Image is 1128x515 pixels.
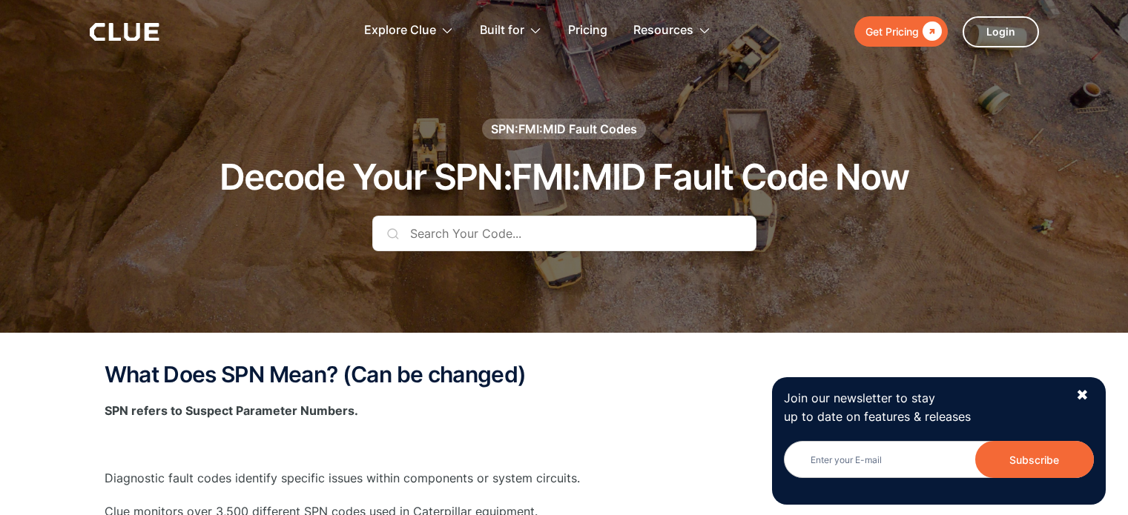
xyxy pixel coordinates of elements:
p: Join our newsletter to stay up to date on features & releases [784,389,1063,426]
a: Get Pricing [854,16,948,47]
div: ✖ [1076,386,1089,405]
form: Newsletter [784,441,1094,493]
p: Diagnostic fault codes identify specific issues within components or system circuits. [105,469,1024,488]
h2: What Does SPN Mean? (Can be changed) [105,362,1024,387]
h1: Decode Your SPN:FMI:MID Fault Code Now [220,158,908,197]
p: ‍ [105,435,1024,453]
input: Subscribe [975,441,1094,478]
input: Search Your Code... [372,216,756,251]
div: Built for [480,7,542,54]
div: Explore Clue [364,7,454,54]
strong: SPN refers to Suspect Parameter Numbers. [105,403,358,418]
input: Enter your E-mail [784,441,1094,478]
div: Get Pricing [865,22,919,41]
div: Built for [480,7,524,54]
div:  [919,22,942,41]
div: SPN:FMI:MID Fault Codes [491,121,637,137]
div: Explore Clue [364,7,436,54]
div: Resources [633,7,711,54]
a: Pricing [568,7,607,54]
div: Resources [633,7,693,54]
a: Login [963,16,1039,47]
